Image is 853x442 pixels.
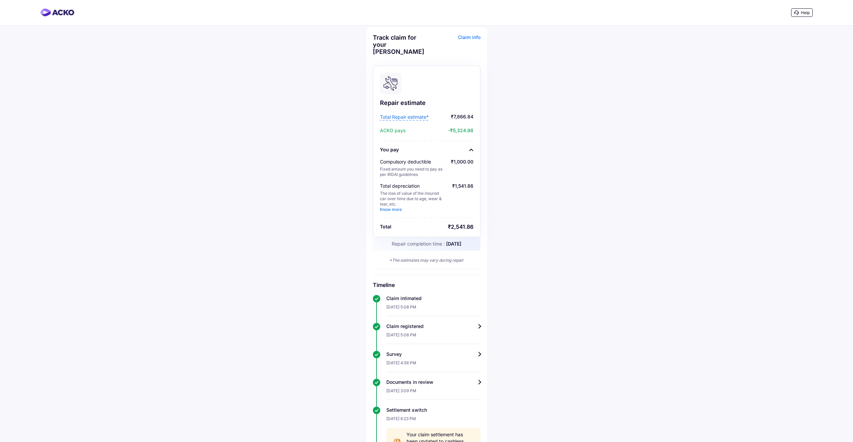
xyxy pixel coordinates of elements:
div: [DATE] 4:56 PM [386,358,480,372]
div: Repair estimate [380,99,473,107]
div: [DATE] 6:23 PM [386,413,480,428]
div: Total depreciation [380,183,445,189]
div: You pay [380,146,399,153]
div: Claim registered [386,323,480,330]
span: ACKO pays [380,127,405,134]
div: The loss of value of the insured car over time due to age, wear & tear, etc. [380,191,445,212]
div: Track claim for your [PERSON_NAME] [373,34,425,55]
span: Total Repair estimate* [380,114,429,120]
div: Repair completion time : [373,237,480,251]
div: Fixed amount you need to pay as per IRDAI guidelines [380,167,445,177]
span: Help [801,10,810,15]
span: -₹5,324.98 [407,127,473,134]
a: Know more [380,207,402,212]
div: Claim intimated [386,295,480,302]
div: [DATE] 5:08 PM [386,302,480,316]
div: Documents in review [386,379,480,385]
div: Claim info [428,34,480,60]
h6: Timeline [373,282,480,288]
img: horizontal-gradient.png [40,8,74,16]
div: *The estimates may vary during repair [373,257,480,263]
div: [DATE] 3:09 PM [386,385,480,400]
div: Settlement switch [386,407,480,413]
div: Survey [386,351,480,358]
div: [DATE] 5:08 PM [386,330,480,344]
div: ₹1,541.86 [452,183,473,212]
span: ₹7,866.84 [430,114,473,120]
div: Compulsory deductible [380,158,445,165]
div: ₹2,541.86 [448,223,473,230]
div: ₹1,000.00 [451,158,473,177]
span: [DATE] [446,241,461,247]
div: Total [380,223,391,230]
